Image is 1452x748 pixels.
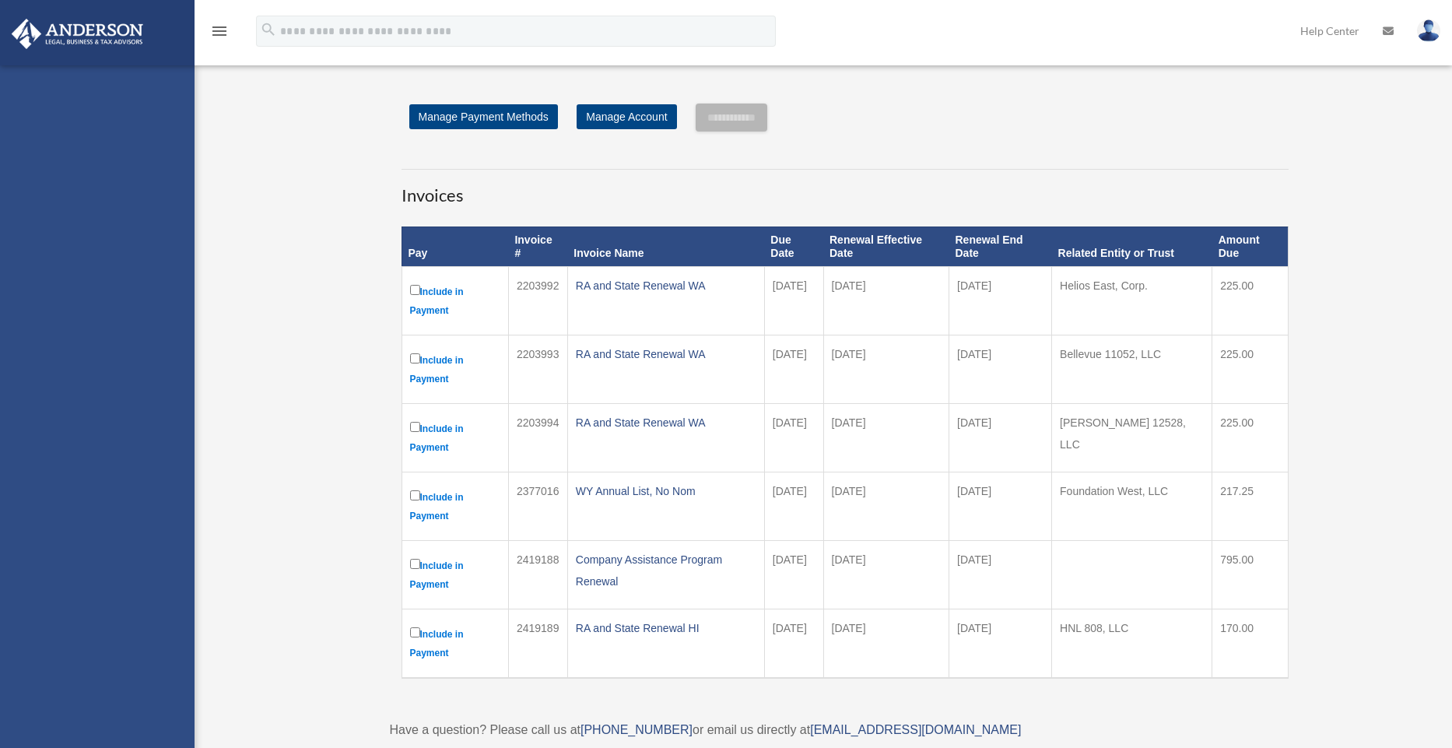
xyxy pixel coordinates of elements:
[823,227,949,266] th: Renewal Effective Date
[1212,403,1288,472] td: 225.00
[949,403,1052,472] td: [DATE]
[508,227,567,266] th: Invoice #
[508,335,567,403] td: 2203993
[810,723,1021,736] a: [EMAIL_ADDRESS][DOMAIN_NAME]
[402,227,508,266] th: Pay
[764,540,823,609] td: [DATE]
[402,169,1289,208] h3: Invoices
[410,353,420,363] input: Include in Payment
[823,335,949,403] td: [DATE]
[949,609,1052,678] td: [DATE]
[410,559,420,569] input: Include in Payment
[410,419,500,457] label: Include in Payment
[390,719,1300,741] p: Have a question? Please call us at or email us directly at
[410,624,500,662] label: Include in Payment
[764,403,823,472] td: [DATE]
[508,266,567,335] td: 2203992
[1052,335,1212,403] td: Bellevue 11052, LLC
[1212,266,1288,335] td: 225.00
[7,19,148,49] img: Anderson Advisors Platinum Portal
[1212,472,1288,540] td: 217.25
[823,266,949,335] td: [DATE]
[1212,609,1288,678] td: 170.00
[577,104,676,129] a: Manage Account
[949,335,1052,403] td: [DATE]
[1052,227,1212,266] th: Related Entity or Trust
[1212,540,1288,609] td: 795.00
[949,472,1052,540] td: [DATE]
[210,27,229,40] a: menu
[410,285,420,295] input: Include in Payment
[567,227,764,266] th: Invoice Name
[576,275,756,297] div: RA and State Renewal WA
[823,403,949,472] td: [DATE]
[410,487,500,525] label: Include in Payment
[764,335,823,403] td: [DATE]
[576,343,756,365] div: RA and State Renewal WA
[1052,609,1212,678] td: HNL 808, LLC
[764,266,823,335] td: [DATE]
[508,609,567,678] td: 2419189
[508,472,567,540] td: 2377016
[823,472,949,540] td: [DATE]
[576,549,756,592] div: Company Assistance Program Renewal
[1052,403,1212,472] td: [PERSON_NAME] 12528, LLC
[260,21,277,38] i: search
[508,403,567,472] td: 2203994
[1417,19,1440,42] img: User Pic
[409,104,558,129] a: Manage Payment Methods
[764,609,823,678] td: [DATE]
[410,556,500,594] label: Include in Payment
[949,266,1052,335] td: [DATE]
[764,472,823,540] td: [DATE]
[576,412,756,434] div: RA and State Renewal WA
[1052,472,1212,540] td: Foundation West, LLC
[580,723,693,736] a: [PHONE_NUMBER]
[410,350,500,388] label: Include in Payment
[410,490,420,500] input: Include in Payment
[410,627,420,637] input: Include in Payment
[576,480,756,502] div: WY Annual List, No Nom
[949,227,1052,266] th: Renewal End Date
[1212,227,1288,266] th: Amount Due
[764,227,823,266] th: Due Date
[823,540,949,609] td: [DATE]
[508,540,567,609] td: 2419188
[1212,335,1288,403] td: 225.00
[949,540,1052,609] td: [DATE]
[1052,266,1212,335] td: Helios East, Corp.
[410,422,420,432] input: Include in Payment
[410,282,500,320] label: Include in Payment
[823,609,949,678] td: [DATE]
[210,22,229,40] i: menu
[576,617,756,639] div: RA and State Renewal HI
